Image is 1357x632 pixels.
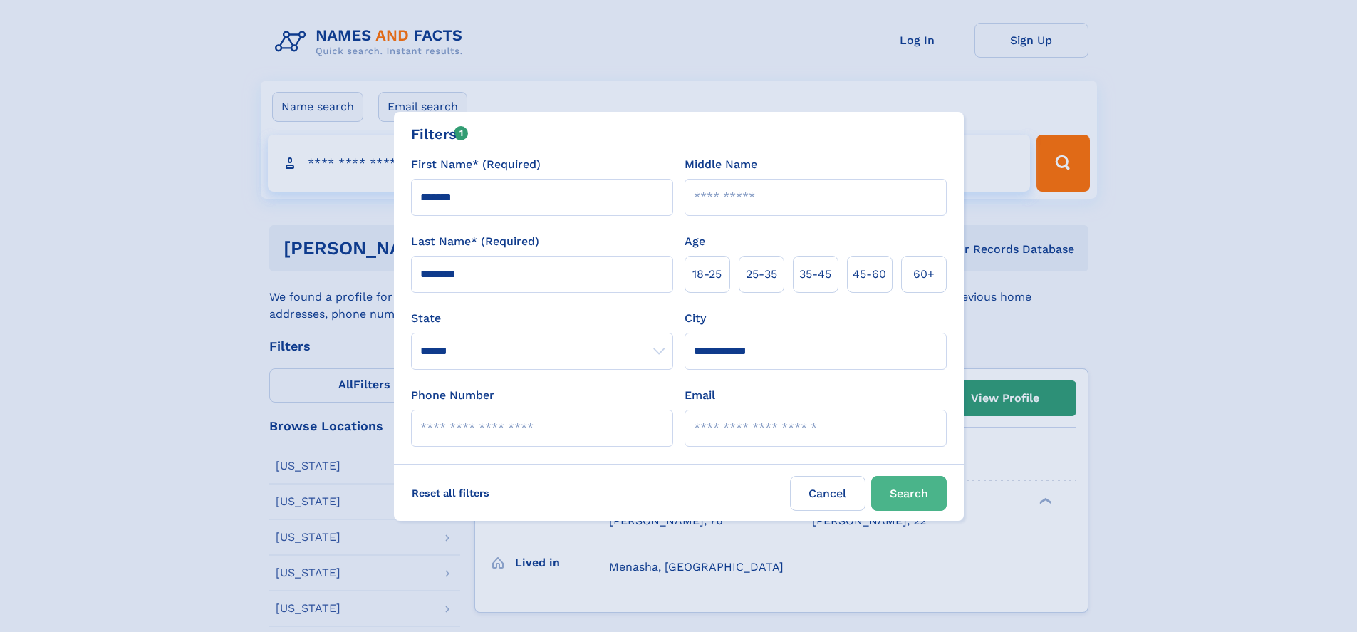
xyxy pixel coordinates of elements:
[411,123,469,145] div: Filters
[411,387,494,404] label: Phone Number
[853,266,886,283] span: 45‑60
[411,233,539,250] label: Last Name* (Required)
[913,266,935,283] span: 60+
[685,233,705,250] label: Age
[685,310,706,327] label: City
[790,476,865,511] label: Cancel
[871,476,947,511] button: Search
[411,310,673,327] label: State
[411,156,541,173] label: First Name* (Required)
[746,266,777,283] span: 25‑35
[685,387,715,404] label: Email
[799,266,831,283] span: 35‑45
[402,476,499,510] label: Reset all filters
[692,266,722,283] span: 18‑25
[685,156,757,173] label: Middle Name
